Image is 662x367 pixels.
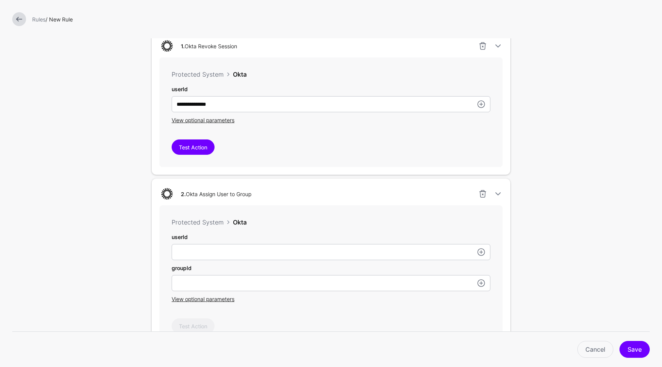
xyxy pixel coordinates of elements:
span: Okta [233,70,247,78]
label: userId [172,233,188,241]
div: / New Rule [29,15,653,23]
label: groupId [172,264,192,272]
span: Protected System [172,70,224,78]
label: userId [172,85,188,93]
img: svg+xml;base64,PHN2ZyB3aWR0aD0iNjQiIGhlaWdodD0iNjQiIHZpZXdCb3g9IjAgMCA2NCA2NCIgZmlsbD0ibm9uZSIgeG... [159,38,175,54]
strong: 2. [181,191,186,197]
div: Okta Assign User to Group [178,190,254,198]
a: Cancel [577,341,613,358]
button: Test Action [172,139,215,155]
span: Okta [233,218,247,226]
img: svg+xml;base64,PHN2ZyB3aWR0aD0iNjQiIGhlaWdodD0iNjQiIHZpZXdCb3g9IjAgMCA2NCA2NCIgZmlsbD0ibm9uZSIgeG... [159,186,175,202]
div: Okta Revoke Session [178,42,240,50]
span: View optional parameters [172,296,234,302]
span: Protected System [172,218,224,226]
button: Save [619,341,650,358]
strong: 1. [181,43,185,49]
a: Rules [32,16,46,23]
span: View optional parameters [172,117,234,123]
